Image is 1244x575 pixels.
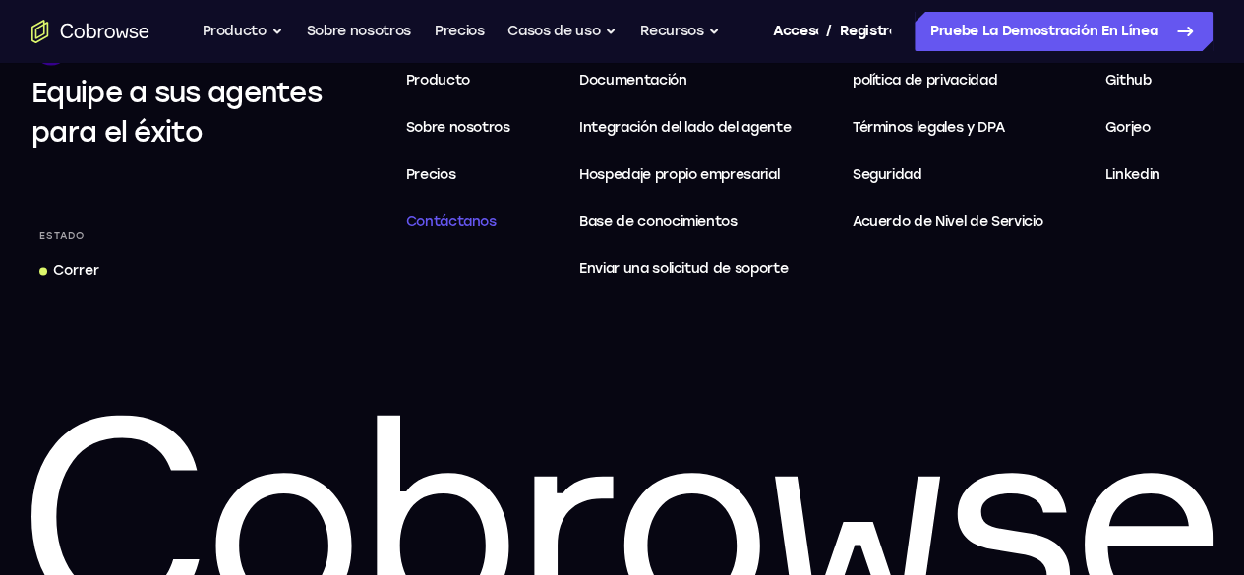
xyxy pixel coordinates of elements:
[579,213,738,230] font: Base de conocimientos
[853,213,1043,230] font: Acuerdo de Nivel de Servicio
[406,213,497,230] font: Contáctanos
[773,12,818,51] a: Acceso
[930,23,1157,39] font: Pruebe la demostración en línea
[507,12,617,51] button: Casos de uso
[1096,61,1213,100] a: Github
[398,61,526,100] a: Producto
[845,61,1051,100] a: política de privacidad
[406,166,456,183] font: Precios
[406,72,470,88] font: Producto
[307,23,411,39] font: Sobre nosotros
[398,108,526,147] a: Sobre nosotros
[31,76,322,148] font: Equipe a sus agentes para el éxito
[853,72,997,88] font: política de privacidad
[202,23,266,39] font: Producto
[853,119,1004,136] font: Términos legales y DPA
[845,155,1051,195] a: Seguridad
[840,23,897,39] font: Registro
[1104,166,1159,183] font: Linkedin
[853,166,922,183] font: Seguridad
[202,12,282,51] button: Producto
[579,72,686,88] font: Documentación
[435,23,485,39] font: Precios
[571,108,799,147] a: Integración del lado del agente
[845,108,1051,147] a: Términos legales y DPA
[398,155,526,195] a: Precios
[571,202,799,242] a: Base de conocimientos
[915,12,1213,51] a: Pruebe la demostración en línea
[307,12,411,51] a: Sobre nosotros
[845,202,1051,242] a: Acuerdo de Nivel de Servicio
[406,119,510,136] font: Sobre nosotros
[640,23,703,39] font: Recursos
[571,155,799,195] a: Hospedaje propio empresarial
[507,23,600,39] font: Casos de uso
[1096,108,1213,147] a: Gorjeo
[579,260,788,277] font: Enviar una solicitud de soporte
[435,12,485,51] a: Precios
[31,20,149,43] a: Ir a la página de inicio
[840,12,891,51] a: Registro
[773,23,824,39] font: Acceso
[579,119,791,136] font: Integración del lado del agente
[31,254,107,289] a: Correr
[53,262,99,279] font: Correr
[826,22,832,40] font: /
[398,202,526,242] a: Contáctanos
[1104,72,1151,88] font: Github
[1096,155,1213,195] a: Linkedin
[640,12,720,51] button: Recursos
[579,166,779,183] font: Hospedaje propio empresarial
[571,250,799,289] a: Enviar una solicitud de soporte
[571,61,799,100] a: Documentación
[1104,119,1150,136] font: Gorjeo
[39,229,86,242] font: Estado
